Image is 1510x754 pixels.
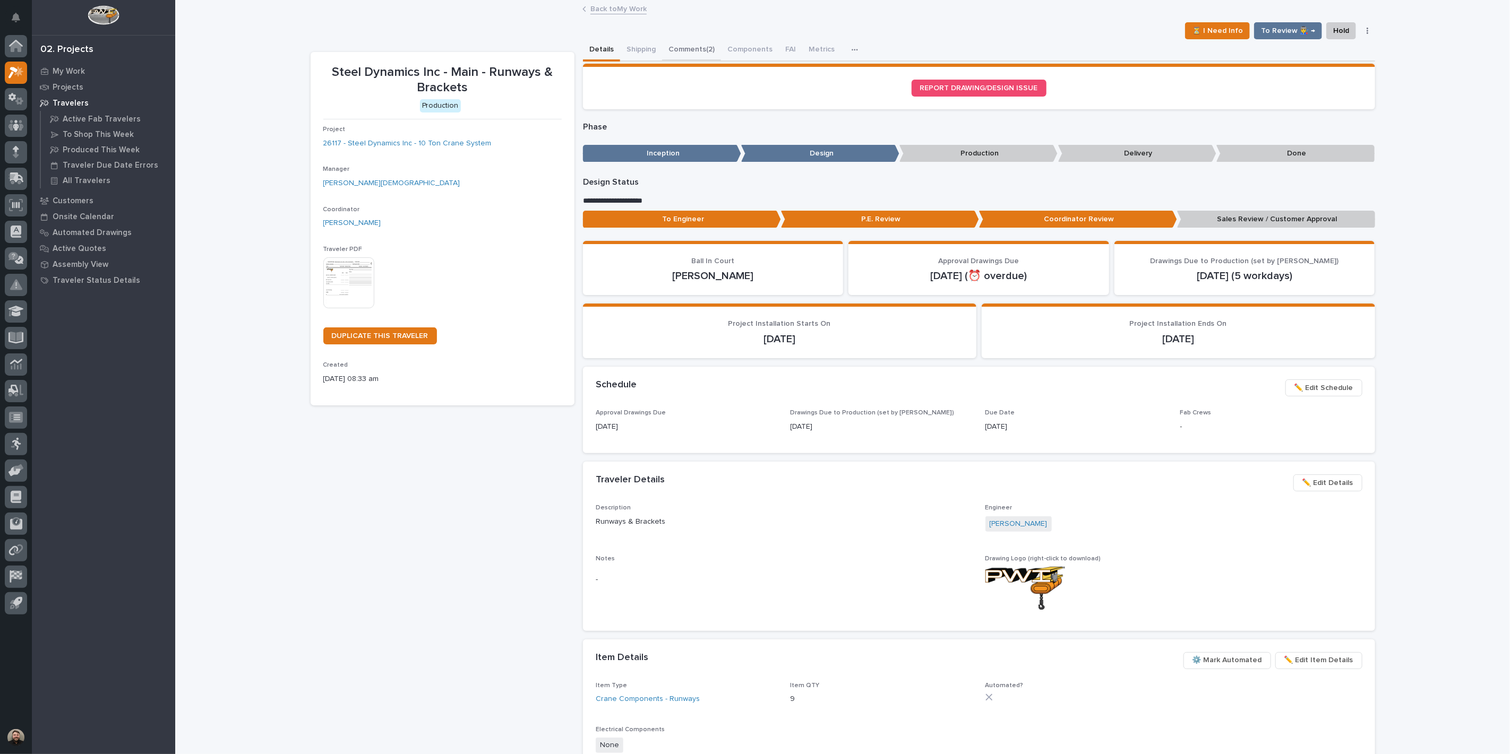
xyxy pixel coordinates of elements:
span: ✏️ Edit Item Details [1284,654,1353,666]
div: Production [420,99,461,112]
p: Delivery [1058,145,1216,162]
button: ⏳ I Need Info [1185,22,1250,39]
p: Production [899,145,1058,162]
a: Back toMy Work [590,2,647,14]
div: 02. Projects [40,44,93,56]
a: Customers [32,193,175,209]
img: P6DEqEWDrypo8dJcllfHsol9nK-qjJQFO1KuI24UakY [985,567,1065,610]
span: REPORT DRAWING/DESIGN ISSUE [920,84,1038,92]
p: [DATE] [985,421,1168,432]
h2: Traveler Details [596,474,665,486]
span: Drawings Due to Production (set by [PERSON_NAME]) [791,410,955,416]
button: ✏️ Edit Details [1293,474,1362,491]
span: ⏳ I Need Info [1192,24,1243,37]
p: Runways & Brackets [596,516,973,527]
button: ✏️ Edit Item Details [1275,652,1362,669]
a: Automated Drawings [32,224,175,240]
p: My Work [53,67,85,76]
p: [DATE] [994,333,1362,345]
p: Steel Dynamics Inc - Main - Runways & Brackets [323,65,562,96]
p: Produced This Week [63,145,140,155]
p: Travelers [53,99,89,108]
span: Project Installation Starts On [728,320,831,327]
p: Onsite Calendar [53,212,114,222]
span: Drawing Logo (right-click to download) [985,556,1101,562]
p: Active Fab Travelers [63,115,141,124]
span: Project Installation Ends On [1130,320,1227,327]
a: Traveler Status Details [32,272,175,288]
p: [DATE] [596,333,964,345]
button: ⚙️ Mark Automated [1183,652,1271,669]
p: Inception [583,145,741,162]
span: DUPLICATE THIS TRAVELER [332,332,428,340]
span: None [596,738,623,753]
a: My Work [32,63,175,79]
button: FAI [779,39,802,62]
a: Onsite Calendar [32,209,175,224]
p: Sales Review / Customer Approval [1177,211,1375,228]
span: Fab Crews [1180,410,1212,416]
p: Traveler Status Details [53,276,140,285]
span: Created [323,362,348,368]
span: Item QTY [791,682,820,689]
span: Project [323,126,346,133]
p: Coordinator Review [979,211,1177,228]
span: ✏️ Edit Details [1302,476,1353,489]
a: REPORT DRAWING/DESIGN ISSUE [912,80,1046,97]
a: To Shop This Week [41,127,175,142]
p: P.E. Review [781,211,979,228]
p: To Engineer [583,211,781,228]
p: [DATE] (5 workdays) [1127,270,1362,282]
a: 26117 - Steel Dynamics Inc - 10 Ton Crane System [323,138,492,149]
div: Notifications [13,13,27,30]
p: All Travelers [63,176,110,186]
button: Components [721,39,779,62]
span: ⚙️ Mark Automated [1192,654,1262,666]
a: All Travelers [41,173,175,188]
a: Assembly View [32,256,175,272]
span: ✏️ Edit Schedule [1294,382,1353,394]
a: Travelers [32,95,175,111]
button: To Review 👨‍🏭 → [1254,22,1322,39]
p: Automated Drawings [53,228,132,238]
span: Engineer [985,505,1013,511]
button: Metrics [802,39,841,62]
p: Phase [583,122,1375,132]
p: - [596,574,973,585]
p: Active Quotes [53,244,106,254]
span: Coordinator [323,206,360,213]
button: Shipping [620,39,662,62]
a: [PERSON_NAME][DEMOGRAPHIC_DATA] [323,178,460,189]
span: To Review 👨‍🏭 → [1261,24,1315,37]
p: Design Status [583,177,1375,187]
span: Hold [1333,24,1349,37]
a: [PERSON_NAME] [323,218,381,229]
button: Comments (2) [662,39,721,62]
span: Description [596,505,631,511]
p: [DATE] 08:33 am [323,374,562,385]
p: 9 [791,694,973,705]
a: [PERSON_NAME] [990,518,1048,530]
img: Workspace Logo [88,5,119,25]
a: Traveler Due Date Errors [41,158,175,172]
a: Projects [32,79,175,95]
span: Automated? [985,682,1024,689]
span: Drawings Due to Production (set by [PERSON_NAME]) [1151,257,1339,265]
a: Crane Components - Runways [596,694,700,705]
span: Electrical Components [596,726,665,733]
p: [PERSON_NAME] [596,270,831,282]
a: Active Fab Travelers [41,111,175,126]
h2: Schedule [596,379,637,391]
span: Ball In Court [692,257,735,265]
a: Produced This Week [41,142,175,157]
span: Due Date [985,410,1015,416]
button: ✏️ Edit Schedule [1285,379,1362,396]
button: Details [583,39,620,62]
p: [DATE] [791,421,973,432]
a: DUPLICATE THIS TRAVELER [323,327,437,344]
p: [DATE] (⏰ overdue) [861,270,1096,282]
span: Traveler PDF [323,246,363,253]
p: To Shop This Week [63,130,134,140]
p: Assembly View [53,260,108,270]
span: Notes [596,556,615,562]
